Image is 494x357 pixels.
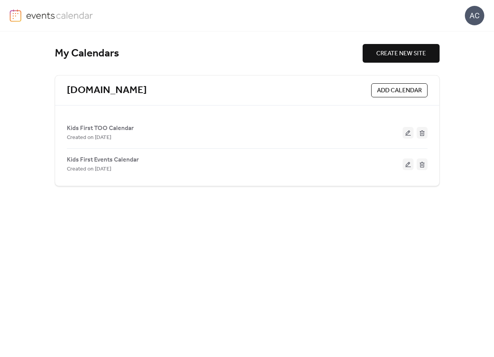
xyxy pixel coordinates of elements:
img: logo [10,9,21,22]
a: Kids First Events Calendar [67,158,139,162]
a: Kids First TOO Calendar [67,126,134,130]
span: Kids First Events Calendar [67,155,139,165]
span: ADD CALENDAR [377,86,422,95]
span: CREATE NEW SITE [376,49,426,58]
span: Created on [DATE] [67,165,111,174]
div: My Calendars [55,47,363,60]
span: Kids First TOO Calendar [67,124,134,133]
a: [DOMAIN_NAME] [67,84,147,97]
button: CREATE NEW SITE [363,44,440,63]
img: logo-type [26,9,93,21]
button: ADD CALENDAR [371,83,428,97]
span: Created on [DATE] [67,133,111,142]
div: AC [465,6,484,25]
